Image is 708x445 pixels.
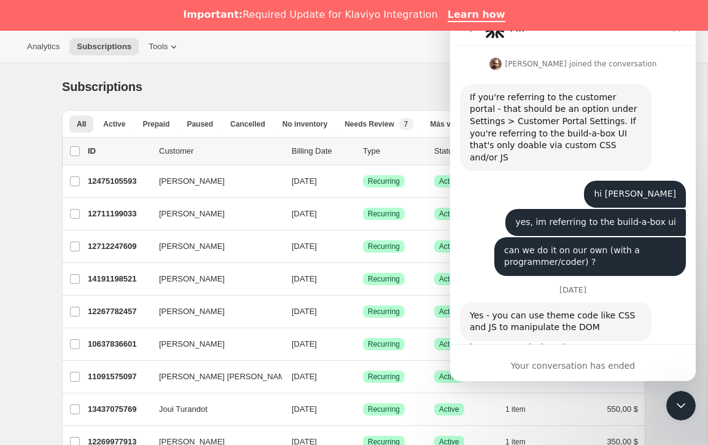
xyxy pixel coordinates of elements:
div: Type [363,145,424,157]
span: [DATE] [292,209,317,218]
div: 12711199033[PERSON_NAME][DATE]LogradoRecurringLogradoActive1 item350,00 $ [88,205,638,222]
span: Active [439,209,459,219]
button: [PERSON_NAME] [PERSON_NAME] [152,367,274,387]
span: Recurring [368,209,400,219]
span: Active [439,339,459,349]
span: Recurring [368,176,400,186]
span: No inventory [282,119,327,129]
span: Tools [149,42,168,52]
p: 12711199033 [88,208,149,220]
button: Tools [141,38,187,55]
span: [PERSON_NAME] [159,338,225,350]
p: 10637836601 [88,338,149,350]
div: 12712247609[PERSON_NAME][DATE]LogradoRecurringLogradoActive1 item550,00 $ [88,238,638,255]
button: Más vistas [423,116,485,133]
span: [PERSON_NAME] [159,273,225,285]
span: [PERSON_NAME] [159,175,225,187]
span: Analytics [27,42,60,52]
p: 14191198521 [88,273,149,285]
p: Billing Date [292,145,353,157]
p: Customer [159,145,282,157]
p: Status [434,145,496,157]
span: Active [439,372,459,382]
span: Recurring [368,242,400,251]
button: [PERSON_NAME] [152,302,274,321]
span: Paused [187,119,213,129]
button: Subscriptions [69,38,139,55]
span: [DATE] [292,176,317,186]
span: Active [439,404,459,414]
span: [PERSON_NAME] [159,305,225,318]
span: Recurring [368,274,400,284]
button: Joui Turandot [152,400,274,419]
span: Subscriptions [62,80,142,93]
span: Needs Review [344,119,394,129]
button: Analytics [20,38,67,55]
span: Recurring [368,404,400,414]
div: 12475105593[PERSON_NAME][DATE]LogradoRecurringLogradoActive1 item550,00 $ [88,173,638,190]
span: All [77,119,86,129]
div: 13437075769Joui Turandot[DATE]LogradoRecurringLogradoActive1 item550,00 $ [88,401,638,418]
div: 14191198521[PERSON_NAME][DATE]LogradoRecurringLogradoActive1 item450,00 $ [88,270,638,288]
span: Active [439,176,459,186]
div: IDCustomerBilling DateTypeStatusItemsTotal [88,145,638,157]
span: Active [439,307,459,317]
span: Recurring [368,372,400,382]
span: Active [439,242,459,251]
span: [DATE] [292,274,317,283]
span: Recurring [368,339,400,349]
span: Cancelled [230,119,265,129]
span: [DATE] [292,339,317,349]
span: 1 item [505,404,526,414]
button: 1 item [505,401,539,418]
iframe: Intercom live chat [450,12,696,381]
p: 13437075769 [88,403,149,415]
span: [DATE] [292,372,317,381]
p: 11091575097 [88,371,149,383]
button: [PERSON_NAME] [152,269,274,289]
span: [PERSON_NAME] [159,240,225,253]
span: Active [439,274,459,284]
iframe: Intercom live chat [666,391,696,420]
span: Más vistas [430,119,468,129]
div: 12267782457[PERSON_NAME][DATE]LogradoRecurringLogradoActive1 item350,00 $ [88,303,638,320]
p: 12475105593 [88,175,149,187]
p: ID [88,145,149,157]
button: [PERSON_NAME] [152,334,274,354]
a: Learn how [448,9,505,22]
button: [PERSON_NAME] [152,171,274,191]
div: 10637836601[PERSON_NAME][DATE]LogradoRecurringLogradoActive1 item350,00 $ [88,336,638,353]
b: Important: [183,9,243,20]
span: [DATE] [292,307,317,316]
span: Recurring [368,307,400,317]
span: 7 [404,119,408,129]
p: 12267782457 [88,305,149,318]
span: Prepaid [142,119,169,129]
div: 11091575097[PERSON_NAME] [PERSON_NAME][DATE]LogradoRecurringLogradoActive1 item350,00 $ [88,368,638,385]
button: [PERSON_NAME] [152,204,274,224]
span: [DATE] [292,404,317,414]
